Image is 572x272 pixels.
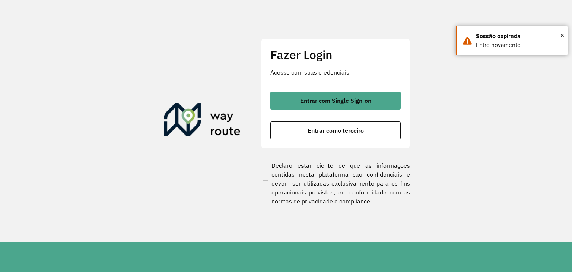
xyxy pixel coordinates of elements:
button: button [270,92,401,110]
div: Sessão expirada [476,32,562,41]
span: Entrar com Single Sign-on [300,98,371,104]
span: × [560,29,564,41]
button: button [270,121,401,139]
button: Close [560,29,564,41]
h2: Fazer Login [270,48,401,62]
p: Acesse com suas credenciais [270,68,401,77]
label: Declaro estar ciente de que as informações contidas nesta plataforma são confidenciais e devem se... [261,161,410,206]
img: Roteirizador AmbevTech [164,103,241,139]
div: Entre novamente [476,41,562,50]
span: Entrar como terceiro [308,127,364,133]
